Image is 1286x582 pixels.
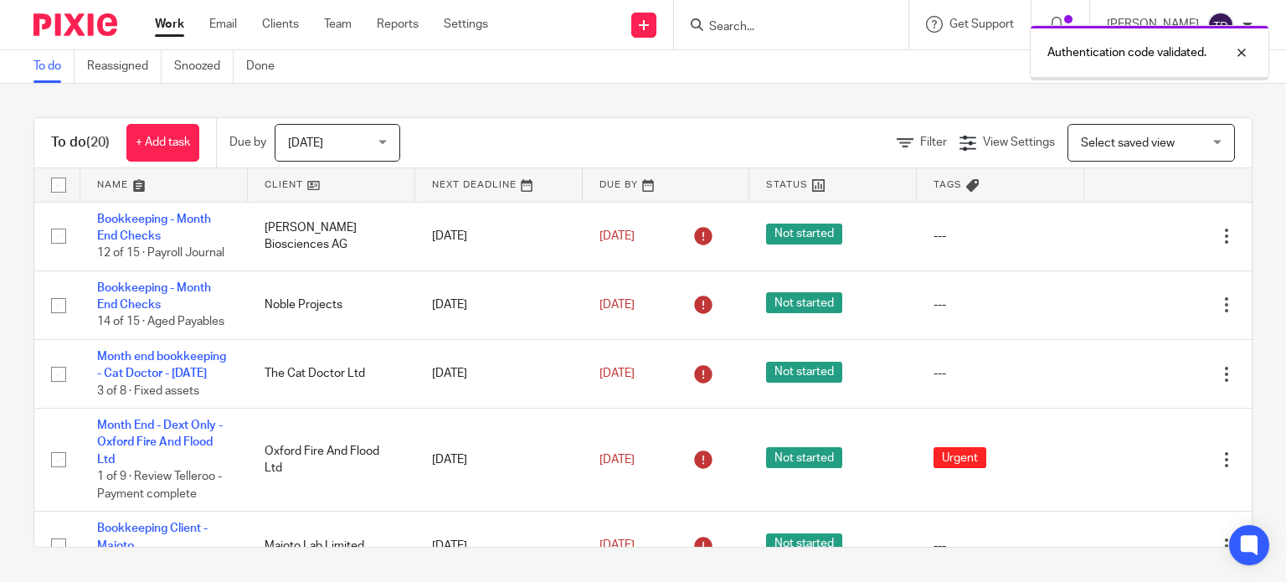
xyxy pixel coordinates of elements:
[377,16,419,33] a: Reports
[599,230,635,242] span: [DATE]
[97,351,226,379] a: Month end bookkeeping - Cat Doctor - [DATE]
[599,368,635,379] span: [DATE]
[1207,12,1234,39] img: svg%3E
[248,409,415,512] td: Oxford Fire And Flood Ltd
[934,538,1067,554] div: ---
[51,134,110,152] h1: To do
[934,296,1067,313] div: ---
[248,512,415,580] td: Majoto Lab Limited
[1081,137,1175,149] span: Select saved view
[248,270,415,339] td: Noble Projects
[33,13,117,36] img: Pixie
[599,540,635,552] span: [DATE]
[97,420,223,466] a: Month End - Dext Only - Oxford Fire And Flood Ltd
[126,124,199,162] a: + Add task
[97,385,199,397] span: 3 of 8 · Fixed assets
[174,50,234,83] a: Snoozed
[229,134,266,151] p: Due by
[248,202,415,270] td: [PERSON_NAME] Biosciences AG
[97,317,224,328] span: 14 of 15 · Aged Payables
[97,214,211,242] a: Bookkeeping - Month End Checks
[599,454,635,466] span: [DATE]
[766,224,842,245] span: Not started
[209,16,237,33] a: Email
[262,16,299,33] a: Clients
[934,228,1067,245] div: ---
[97,471,222,500] span: 1 of 9 · Review Telleroo - Payment complete
[920,136,947,148] span: Filter
[97,247,224,259] span: 12 of 15 · Payroll Journal
[33,50,75,83] a: To do
[766,533,842,554] span: Not started
[766,292,842,313] span: Not started
[415,409,583,512] td: [DATE]
[599,299,635,311] span: [DATE]
[415,202,583,270] td: [DATE]
[415,270,583,339] td: [DATE]
[983,136,1055,148] span: View Settings
[86,136,110,149] span: (20)
[288,137,323,149] span: [DATE]
[248,339,415,408] td: The Cat Doctor Ltd
[444,16,488,33] a: Settings
[934,365,1067,382] div: ---
[415,339,583,408] td: [DATE]
[324,16,352,33] a: Team
[155,16,184,33] a: Work
[766,362,842,383] span: Not started
[246,50,287,83] a: Done
[415,512,583,580] td: [DATE]
[934,180,962,189] span: Tags
[1047,44,1206,61] p: Authentication code validated.
[934,447,986,468] span: Urgent
[97,523,208,551] a: Bookkeeping Client -Majoto
[97,282,211,311] a: Bookkeeping - Month End Checks
[87,50,162,83] a: Reassigned
[766,447,842,468] span: Not started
